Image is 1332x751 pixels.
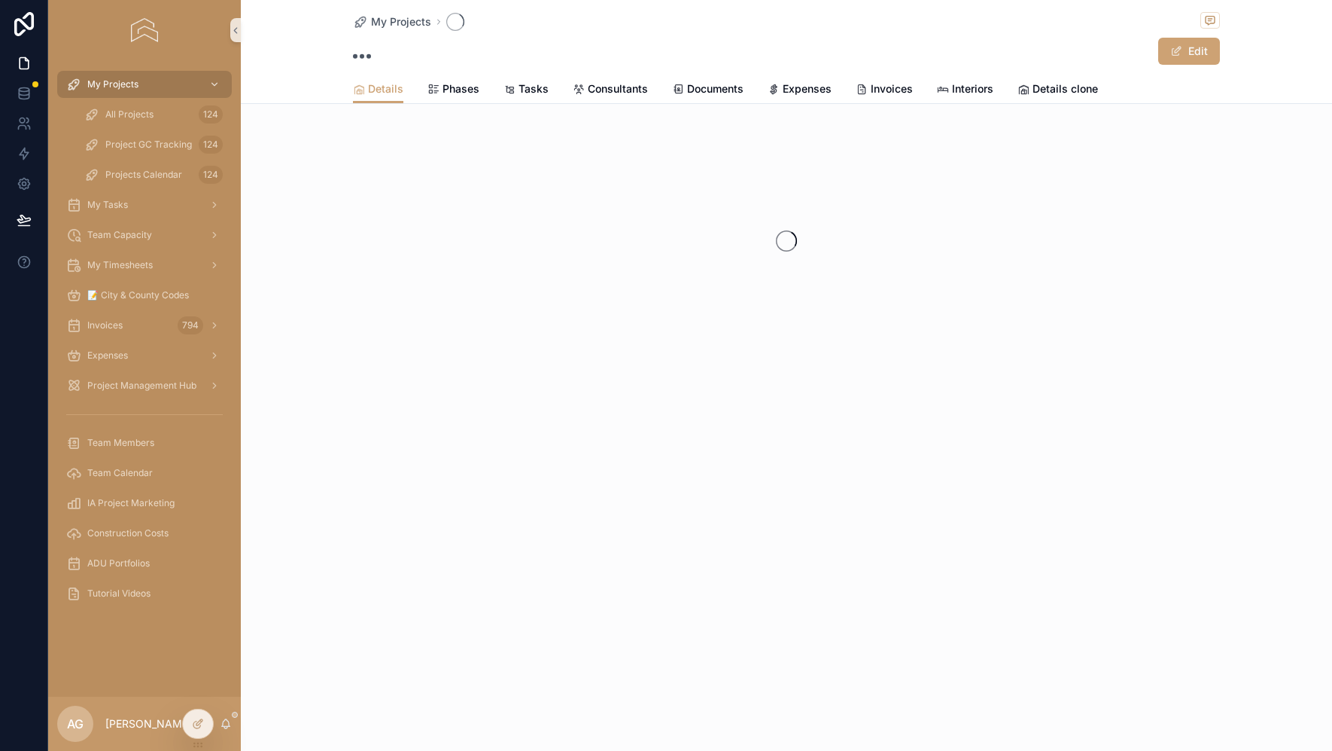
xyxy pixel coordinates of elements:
[427,75,479,105] a: Phases
[57,252,232,279] a: My Timesheets
[87,557,150,569] span: ADU Portfolios
[87,437,154,449] span: Team Members
[87,588,151,600] span: Tutorial Videos
[57,71,232,98] a: My Projects
[87,78,138,90] span: My Projects
[519,81,549,96] span: Tasks
[588,81,648,96] span: Consultants
[937,75,993,105] a: Interiors
[952,81,993,96] span: Interiors
[87,380,196,392] span: Project Management Hub
[57,221,232,249] a: Team Capacity
[442,81,479,96] span: Phases
[57,372,232,399] a: Project Management Hub
[57,191,232,218] a: My Tasks
[87,497,175,509] span: IA Project Marketing
[1032,81,1098,96] span: Details clone
[75,131,232,158] a: Project GC Tracking124
[87,319,123,331] span: Invoices
[871,81,913,96] span: Invoices
[353,14,431,29] a: My Projects
[105,716,192,731] p: [PERSON_NAME]
[368,81,403,96] span: Details
[57,520,232,547] a: Construction Costs
[48,60,241,627] div: scrollable content
[87,289,189,301] span: 📝 City & County Codes
[105,139,192,151] span: Project GC Tracking
[87,229,152,241] span: Team Capacity
[87,259,153,271] span: My Timesheets
[57,342,232,369] a: Expenses
[57,429,232,456] a: Team Members
[57,550,232,577] a: ADU Portfolios
[131,18,157,42] img: App logo
[75,161,232,188] a: Projects Calendar124
[57,459,232,487] a: Team Calendar
[672,75,744,105] a: Documents
[503,75,549,105] a: Tasks
[768,75,832,105] a: Expenses
[573,75,648,105] a: Consultants
[75,101,232,128] a: All Projects124
[856,75,913,105] a: Invoices
[687,81,744,96] span: Documents
[783,81,832,96] span: Expenses
[1158,38,1220,65] button: Edit
[199,105,223,124] div: 124
[87,527,169,539] span: Construction Costs
[67,715,84,733] span: AG
[1017,75,1098,105] a: Details clone
[87,199,128,211] span: My Tasks
[371,14,431,29] span: My Projects
[199,136,223,154] div: 124
[105,169,182,181] span: Projects Calendar
[57,490,232,517] a: IA Project Marketing
[57,312,232,339] a: Invoices794
[57,580,232,607] a: Tutorial Videos
[87,350,128,362] span: Expenses
[178,316,203,334] div: 794
[105,108,154,121] span: All Projects
[353,75,403,104] a: Details
[199,166,223,184] div: 124
[87,467,153,479] span: Team Calendar
[57,282,232,309] a: 📝 City & County Codes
